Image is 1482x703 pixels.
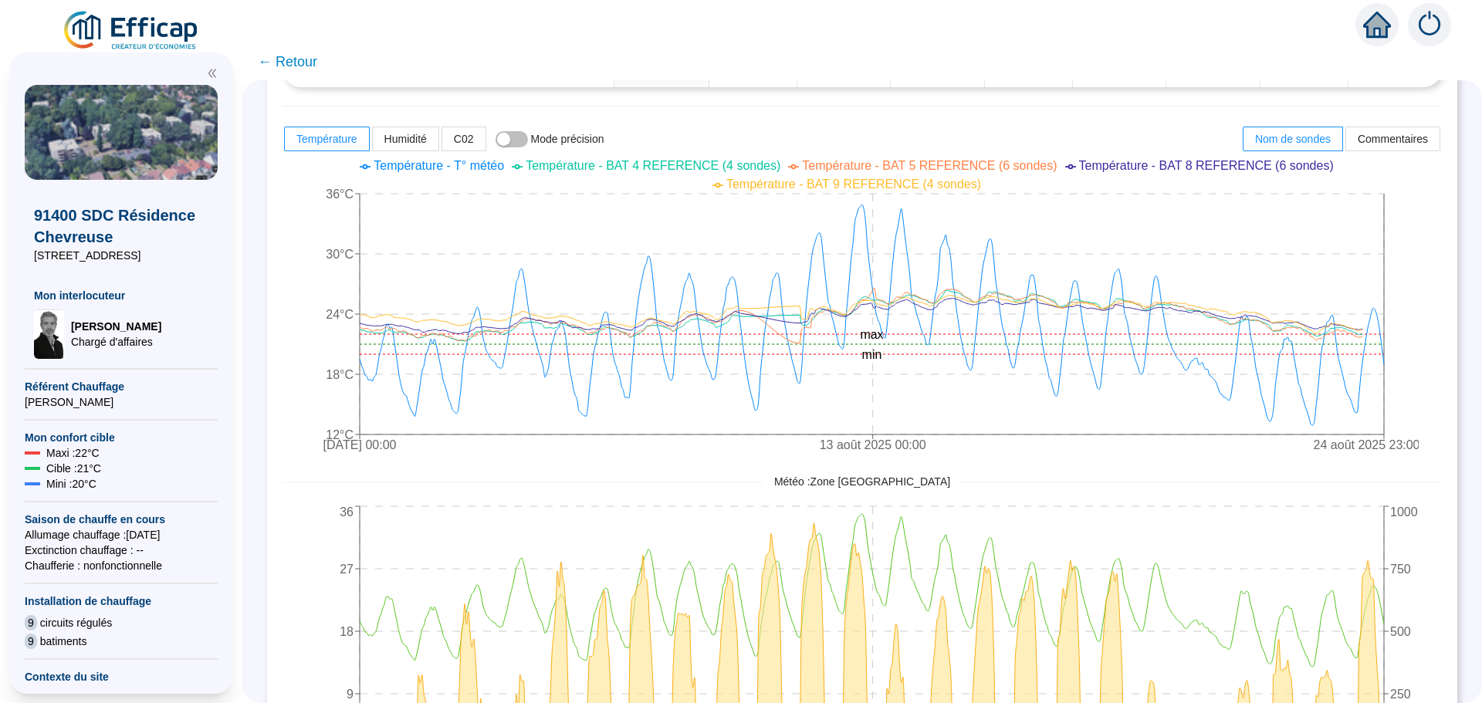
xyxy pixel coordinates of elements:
[802,159,1057,172] span: Température - BAT 5 REFERENCE (6 sondes)
[1079,159,1334,172] span: Température - BAT 8 REFERENCE (6 sondes)
[25,558,218,573] span: Chaufferie : non fonctionnelle
[726,177,981,191] span: Température - BAT 9 REFERENCE (4 sondes)
[34,204,208,248] span: 91400 SDC Résidence Chevreuse
[34,288,208,303] span: Mon interlocuteur
[862,348,882,361] tspan: min
[62,9,201,52] img: efficap energie logo
[340,505,354,519] tspan: 36
[1314,438,1420,451] tspan: 24 août 2025 23:00
[25,430,218,445] span: Mon confort cible
[1358,133,1428,145] span: Commentaires
[326,248,354,261] tspan: 30°C
[296,133,357,145] span: Température
[1408,3,1451,46] img: alerts
[40,634,87,649] span: batiments
[71,334,161,350] span: Chargé d'affaires
[25,527,218,542] span: Allumage chauffage : [DATE]
[1390,688,1411,701] tspan: 250
[258,51,317,73] span: ← Retour
[531,133,604,145] span: Mode précision
[46,476,96,492] span: Mini : 20 °C
[326,368,354,381] tspan: 18°C
[207,68,218,79] span: double-left
[326,428,354,441] tspan: 12°C
[1390,625,1411,638] tspan: 500
[34,309,65,359] img: Chargé d'affaires
[25,379,218,394] span: Référent Chauffage
[25,593,218,609] span: Installation de chauffage
[1390,505,1418,519] tspan: 1000
[40,615,112,630] span: circuits régulés
[25,542,218,558] span: Exctinction chauffage : --
[454,133,474,145] span: C02
[526,159,780,172] span: Température - BAT 4 REFERENCE (4 sondes)
[340,563,354,576] tspan: 27
[25,634,37,649] span: 9
[46,461,101,476] span: Cible : 21 °C
[326,188,354,201] tspan: 36°C
[374,159,504,172] span: Température - T° météo
[763,474,961,490] span: Météo : Zone [GEOGRAPHIC_DATA]
[820,438,926,451] tspan: 13 août 2025 00:00
[25,615,37,630] span: 9
[25,669,218,684] span: Contexte du site
[25,394,218,410] span: [PERSON_NAME]
[34,248,208,263] span: [STREET_ADDRESS]
[71,319,161,334] span: [PERSON_NAME]
[347,688,354,701] tspan: 9
[1255,133,1331,145] span: Nom de sondes
[384,133,427,145] span: Humidité
[25,512,218,527] span: Saison de chauffe en cours
[46,445,100,461] span: Maxi : 22 °C
[860,328,883,341] tspan: max
[1390,563,1411,576] tspan: 750
[340,625,354,638] tspan: 18
[323,438,397,451] tspan: [DATE] 00:00
[1363,11,1391,39] span: home
[326,308,354,321] tspan: 24°C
